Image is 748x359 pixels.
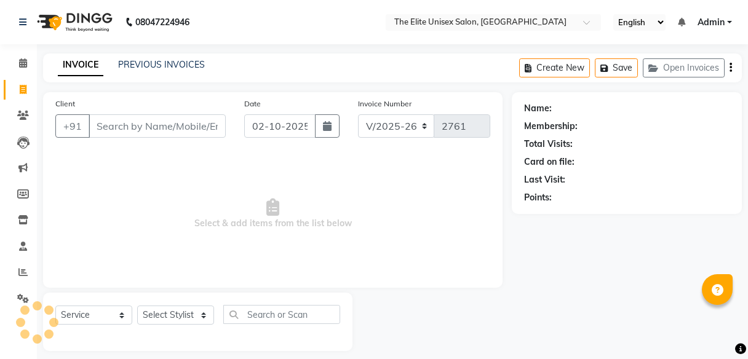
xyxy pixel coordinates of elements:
span: Select & add items from the list below [55,152,490,275]
b: 08047224946 [135,5,189,39]
label: Invoice Number [358,98,412,109]
div: Points: [524,191,552,204]
button: Create New [519,58,590,77]
a: INVOICE [58,54,103,76]
button: Open Invoices [643,58,725,77]
div: Last Visit: [524,173,565,186]
div: Card on file: [524,156,575,168]
label: Date [244,98,261,109]
input: Search or Scan [223,305,340,324]
img: logo [31,5,116,39]
a: PREVIOUS INVOICES [118,59,205,70]
input: Search by Name/Mobile/Email/Code [89,114,226,138]
label: Client [55,98,75,109]
span: Admin [698,16,725,29]
iframe: chat widget [696,310,736,347]
div: Total Visits: [524,138,573,151]
div: Membership: [524,120,578,133]
button: +91 [55,114,90,138]
button: Save [595,58,638,77]
div: Name: [524,102,552,115]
